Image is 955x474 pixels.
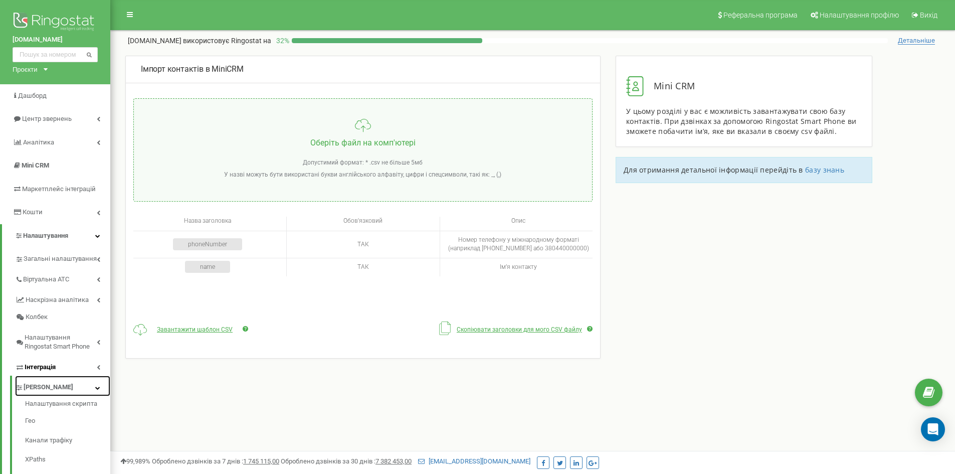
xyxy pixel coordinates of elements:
span: Скопіювати заголовки для мого CSV файлу [457,326,582,333]
a: [DOMAIN_NAME] [13,35,98,45]
span: Загальні налаштування [24,254,97,264]
span: Наскрізна аналітика [26,295,89,305]
span: Реферальна програма [723,11,798,19]
div: Open Intercom Messenger [921,417,945,441]
span: Опис [511,217,525,224]
div: Проєкти [13,65,38,74]
div: phoneNumber [173,238,242,250]
a: Колбек [15,308,110,326]
span: Кошти [23,208,43,216]
u: 1 745 115,00 [243,457,279,465]
span: Колбек [26,312,48,322]
a: Завантажити шаблон CSV [152,326,238,333]
a: Налаштування скрипта [25,399,110,411]
span: Аналiтика [23,138,54,146]
span: Налаштування профілю [820,11,899,19]
span: Для отримання детальної інформації перейдіть в [624,165,803,175]
a: Загальні налаштування [15,247,110,268]
img: Ringostat logo [13,10,98,35]
a: [EMAIL_ADDRESS][DOMAIN_NAME] [418,457,530,465]
a: Наскрізна аналітика [15,288,110,309]
span: Центр звернень [22,115,72,122]
span: Номер телефону у міжнародному форматі (наприклад [PHONE_NUMBER] або 380440000000) [448,236,589,252]
div: name [185,261,230,273]
p: [DOMAIN_NAME] [128,36,271,46]
a: XPaths [25,450,110,469]
span: Обов'язковий [343,217,383,224]
span: Детальніше [898,37,935,45]
a: Гео [25,411,110,431]
p: 32 % [271,36,292,46]
div: Mini CRM [626,76,862,96]
a: базу знань [805,165,844,175]
a: Канали трафіку [25,431,110,450]
span: Завантажити шаблон CSV [157,326,233,333]
span: використовує Ringostat на [183,37,271,45]
span: Інтеграція [25,363,56,372]
a: Налаштування [2,224,110,248]
a: Налаштування Ringostat Smart Phone [15,326,110,356]
span: Назва заголовка [184,217,231,224]
a: Віртуальна АТС [15,268,110,288]
span: ТАК [357,263,369,270]
u: 7 382 453,00 [375,457,412,465]
span: Дашборд [18,92,47,99]
span: Налаштування Ringostat Smart Phone [25,333,97,352]
span: Віртуальна АТС [23,275,69,284]
span: Mini CRM [22,162,49,169]
a: [PERSON_NAME] [15,376,110,396]
span: Оброблено дзвінків за 30 днів : [281,457,412,465]
input: Пошук за номером [13,47,98,62]
span: [PERSON_NAME] [24,383,73,392]
a: Інтеграція [15,356,110,376]
span: Імпорт контактів в MiniCRM [141,64,244,74]
span: Імʼя контакту [500,263,537,270]
span: Налаштування [23,232,68,239]
span: У цьому розділі у вас є можливість завантажувати свою базу контактів. При дзвінках за допомогою R... [626,106,856,136]
span: Оброблено дзвінків за 7 днів : [152,457,279,465]
span: Вихід [920,11,937,19]
span: 99,989% [120,457,150,465]
span: ТАК [357,241,369,248]
span: Маркетплейс інтеграцій [22,185,96,193]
